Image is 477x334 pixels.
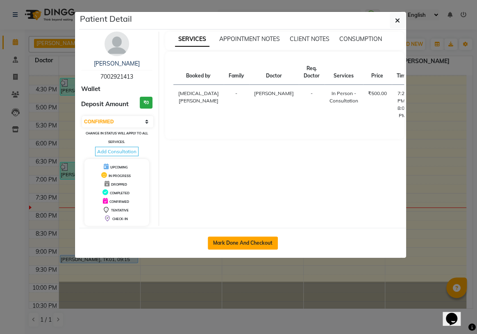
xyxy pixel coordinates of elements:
span: CONSUMPTION [339,35,382,43]
button: Mark Done And Checkout [208,236,278,250]
span: CLIENT NOTES [290,35,329,43]
th: Booked by [173,60,224,85]
span: APPOINTMENT NOTES [219,35,280,43]
th: Family [224,60,249,85]
span: Deposit Amount [81,100,129,109]
h5: Patient Detail [80,13,132,25]
span: CHECK-IN [112,217,128,221]
h3: ₹0 [140,97,152,109]
span: Wallet [81,84,100,94]
th: Services [325,60,363,85]
div: ₹500.00 [368,90,387,97]
div: In Person - Consultation [329,90,358,105]
th: Price [363,60,392,85]
span: DROPPED [111,182,127,186]
small: Change in status will apply to all services. [86,131,148,144]
th: Doctor [249,60,299,85]
span: CONFIRMED [109,200,129,204]
td: [MEDICAL_DATA][PERSON_NAME] [173,85,224,125]
span: TENTATIVE [111,208,129,212]
th: Req. Doctor [299,60,325,85]
td: - [299,85,325,125]
span: UPCOMING [110,165,128,169]
img: avatar [104,32,129,56]
span: COMPLETED [110,191,129,195]
a: [PERSON_NAME] [94,60,140,67]
th: Time [392,60,413,85]
span: Add Consultation [95,147,139,156]
iframe: chat widget [443,301,469,326]
span: 7002921413 [100,73,133,80]
span: SERVICES [175,32,209,47]
span: [PERSON_NAME] [254,90,294,96]
span: IN PROGRESS [109,174,131,178]
td: - [224,85,249,125]
td: 7:20 PM-8:05 PM [392,85,413,125]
